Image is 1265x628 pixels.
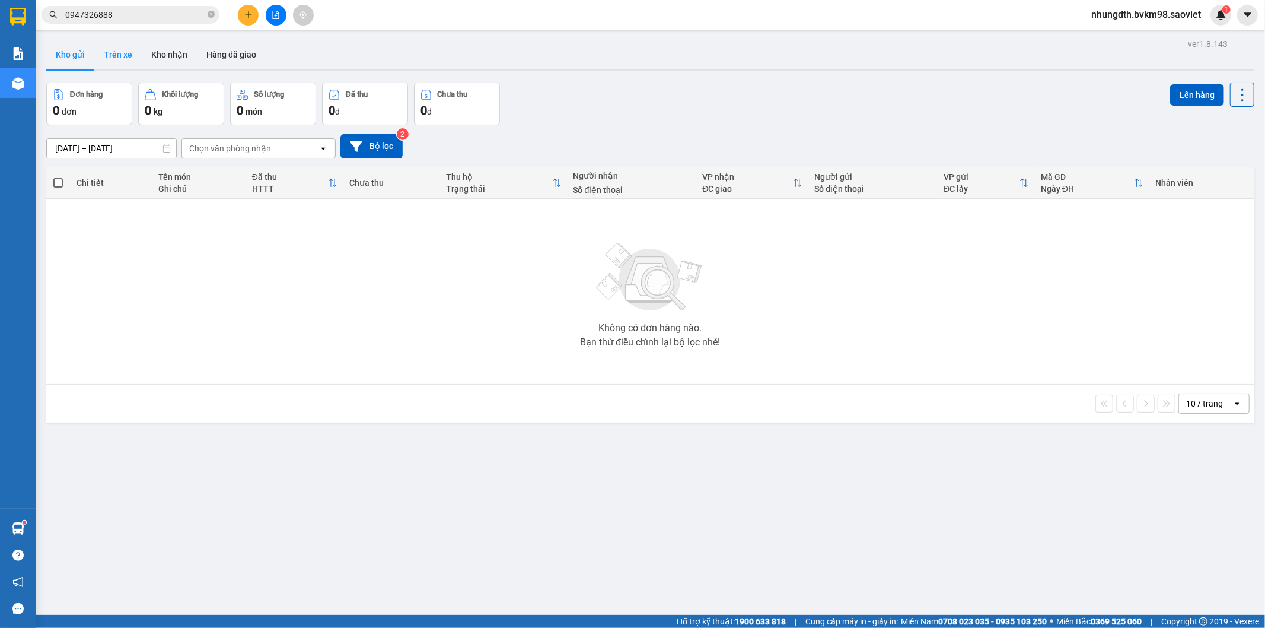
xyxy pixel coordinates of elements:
button: Kho nhận [142,40,197,69]
div: Đã thu [346,90,368,99]
sup: 1 [23,521,26,524]
sup: 2 [397,128,409,140]
span: caret-down [1242,9,1253,20]
button: plus [238,5,259,26]
span: nhungdth.bvkm98.saoviet [1082,7,1210,22]
th: Toggle SortBy [246,167,343,199]
span: ⚪️ [1050,619,1053,624]
div: Đơn hàng [70,90,103,99]
button: aim [293,5,314,26]
div: Chọn văn phòng nhận [189,142,271,154]
span: Hỗ trợ kỹ thuật: [677,615,786,628]
span: 0 [420,103,427,118]
span: close-circle [208,11,215,18]
span: 0 [237,103,243,118]
button: Kho gửi [46,40,94,69]
span: 0 [145,103,151,118]
span: đ [427,107,432,116]
div: Không có đơn hàng nào. [598,323,702,333]
div: Số điện thoại [814,184,932,194]
span: 1 [1224,5,1228,14]
span: | [1151,615,1152,628]
div: Ngày ĐH [1041,184,1134,194]
button: Trên xe [94,40,142,69]
button: Khối lượng0kg [138,83,224,125]
span: copyright [1199,617,1207,626]
svg: open [1232,399,1242,408]
sup: 1 [1222,5,1231,14]
span: plus [244,11,253,19]
div: 10 / trang [1186,398,1223,410]
div: Số lượng [254,90,284,99]
span: kg [154,107,162,116]
span: đ [335,107,340,116]
div: Chưa thu [349,178,435,188]
div: Khối lượng [162,90,198,99]
div: HTTT [252,184,328,194]
span: Cung cấp máy in - giấy in: [805,615,898,628]
div: Thu hộ [446,172,552,182]
div: Người nhận [573,171,691,180]
div: Tên món [158,172,240,182]
div: Ghi chú [158,184,240,194]
span: Miền Bắc [1056,615,1142,628]
img: logo-vxr [10,8,26,26]
span: close-circle [208,9,215,21]
strong: 0708 023 035 - 0935 103 250 [938,617,1047,626]
th: Toggle SortBy [1035,167,1149,199]
img: solution-icon [12,47,24,60]
input: Select a date range. [47,139,176,158]
strong: 0369 525 060 [1091,617,1142,626]
span: question-circle [12,550,24,561]
div: Đã thu [252,172,328,182]
th: Toggle SortBy [938,167,1035,199]
svg: open [318,144,328,153]
button: Bộ lọc [340,134,403,158]
div: VP nhận [702,172,793,182]
button: Đơn hàng0đơn [46,83,132,125]
span: aim [299,11,307,19]
input: Tìm tên, số ĐT hoặc mã đơn [65,8,205,21]
th: Toggle SortBy [696,167,808,199]
span: file-add [272,11,280,19]
div: Trạng thái [446,184,552,194]
span: message [12,603,24,614]
span: 0 [329,103,335,118]
img: icon-new-feature [1216,9,1226,20]
img: svg+xml;base64,PHN2ZyBjbGFzcz0ibGlzdC1wbHVnX19zdmciIHhtbG5zPSJodHRwOi8vd3d3LnczLm9yZy8yMDAwL3N2Zy... [591,236,709,319]
button: Số lượng0món [230,83,316,125]
div: Mã GD [1041,172,1134,182]
span: món [246,107,262,116]
img: warehouse-icon [12,522,24,535]
div: Số điện thoại [573,185,691,195]
button: Đã thu0đ [322,83,408,125]
img: warehouse-icon [12,77,24,90]
span: đơn [62,107,77,116]
div: VP gửi [944,172,1019,182]
span: search [49,11,58,19]
strong: 1900 633 818 [735,617,786,626]
button: caret-down [1237,5,1258,26]
div: ĐC lấy [944,184,1019,194]
th: Toggle SortBy [440,167,567,199]
span: notification [12,576,24,588]
button: file-add [266,5,286,26]
button: Hàng đã giao [197,40,266,69]
div: ver 1.8.143 [1188,37,1228,50]
div: ĐC giao [702,184,793,194]
span: Miền Nam [901,615,1047,628]
span: 0 [53,103,59,118]
span: | [795,615,796,628]
div: Chi tiết [77,178,147,188]
button: Chưa thu0đ [414,83,500,125]
div: Nhân viên [1155,178,1248,188]
div: Người gửi [814,172,932,182]
div: Chưa thu [438,90,468,99]
div: Bạn thử điều chỉnh lại bộ lọc nhé! [580,338,720,347]
button: Lên hàng [1170,84,1224,106]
